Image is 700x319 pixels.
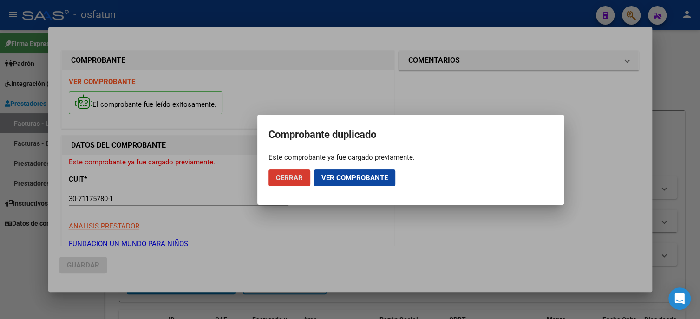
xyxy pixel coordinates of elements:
[321,174,388,182] span: Ver comprobante
[268,153,553,162] div: Este comprobante ya fue cargado previamente.
[268,126,553,143] h2: Comprobante duplicado
[668,287,691,310] div: Open Intercom Messenger
[314,169,395,186] button: Ver comprobante
[276,174,303,182] span: Cerrar
[268,169,310,186] button: Cerrar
